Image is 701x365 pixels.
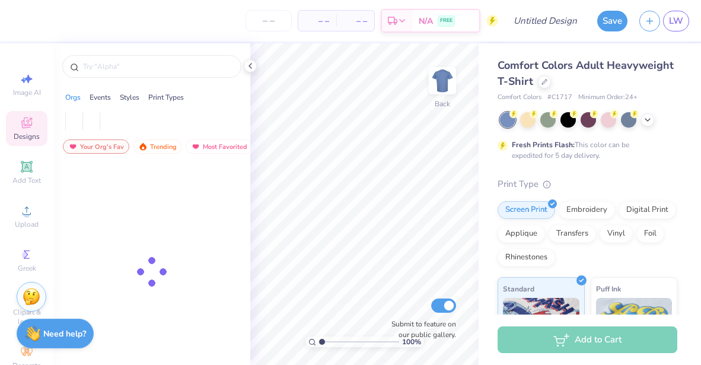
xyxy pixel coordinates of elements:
[512,139,658,161] div: This color can be expedited for 5 day delivery.
[498,249,555,266] div: Rhinestones
[512,140,575,150] strong: Fresh Prints Flash:
[600,225,633,243] div: Vinyl
[498,93,541,103] span: Comfort Colors
[385,319,456,340] label: Submit to feature on our public gallery.
[138,142,148,151] img: trending.gif
[82,61,234,72] input: Try "Alpha"
[14,132,40,141] span: Designs
[663,11,689,31] a: LW
[498,225,545,243] div: Applique
[305,15,329,27] span: – –
[402,337,421,347] span: 100 %
[343,15,367,27] span: – –
[504,9,591,33] input: Untitled Design
[90,92,111,103] div: Events
[15,220,39,229] span: Upload
[597,11,627,31] button: Save
[498,177,677,191] div: Print Type
[148,92,184,103] div: Print Types
[549,225,596,243] div: Transfers
[435,99,450,109] div: Back
[547,93,572,103] span: # C1717
[503,283,534,295] span: Standard
[13,88,41,97] span: Image AI
[498,58,674,88] span: Comfort Colors Adult Heavyweight T-Shirt
[120,92,139,103] div: Styles
[6,307,47,326] span: Clipart & logos
[133,139,182,154] div: Trending
[18,264,36,273] span: Greek
[65,92,81,103] div: Orgs
[578,93,638,103] span: Minimum Order: 24 +
[246,10,292,31] input: – –
[559,201,615,219] div: Embroidery
[596,283,621,295] span: Puff Ink
[419,15,433,27] span: N/A
[596,298,673,357] img: Puff Ink
[440,17,453,25] span: FREE
[503,298,579,357] img: Standard
[619,201,676,219] div: Digital Print
[186,139,253,154] div: Most Favorited
[43,328,86,339] strong: Need help?
[498,201,555,219] div: Screen Print
[669,14,683,28] span: LW
[68,142,78,151] img: most_fav.gif
[63,139,129,154] div: Your Org's Fav
[636,225,664,243] div: Foil
[431,69,454,93] img: Back
[191,142,200,151] img: most_fav.gif
[12,176,41,185] span: Add Text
